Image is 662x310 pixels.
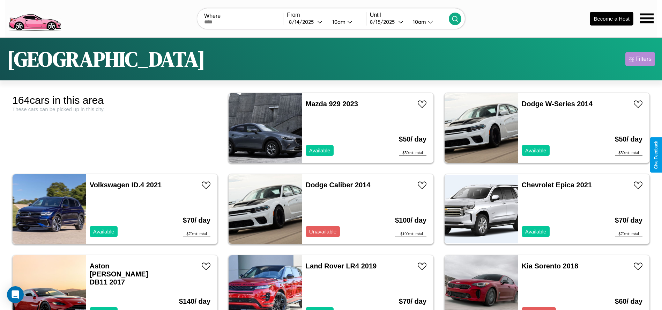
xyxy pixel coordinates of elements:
h3: $ 70 / day [183,209,210,231]
div: $ 70 est. total [183,231,210,237]
h3: $ 100 / day [395,209,426,231]
a: Dodge Caliber 2014 [306,181,371,189]
label: From [287,12,366,18]
p: Available [309,146,330,155]
button: 8/14/2025 [287,18,326,26]
a: Volkswagen ID.4 2021 [90,181,162,189]
div: $ 50 est. total [399,150,426,156]
h3: $ 50 / day [399,128,426,150]
p: Available [525,146,546,155]
h3: $ 50 / day [615,128,642,150]
div: $ 50 est. total [615,150,642,156]
a: Aston [PERSON_NAME] DB11 2017 [90,262,148,286]
img: logo [5,3,64,33]
div: 10am [329,19,347,25]
button: 10am [407,18,449,26]
p: Unavailable [309,227,336,236]
a: Chevrolet Epica 2021 [522,181,592,189]
div: Give Feedback [654,141,659,169]
a: Mazda 929 2023 [306,100,358,108]
p: Available [93,227,114,236]
h3: $ 70 / day [615,209,642,231]
div: 164 cars in this area [12,94,218,106]
a: Kia Sorento 2018 [522,262,578,270]
label: Until [370,12,449,18]
a: Dodge W-Series 2014 [522,100,593,108]
a: Land Rover LR4 2019 [306,262,377,270]
div: $ 70 est. total [615,231,642,237]
div: These cars can be picked up in this city. [12,106,218,112]
div: 8 / 15 / 2025 [370,19,398,25]
div: 10am [409,19,428,25]
p: Available [525,227,546,236]
button: Become a Host [590,12,633,26]
div: $ 100 est. total [395,231,426,237]
div: Filters [635,56,652,63]
button: 10am [327,18,366,26]
h1: [GEOGRAPHIC_DATA] [7,45,205,73]
button: Filters [625,52,655,66]
div: 8 / 14 / 2025 [289,19,317,25]
div: Open Intercom Messenger [7,286,24,303]
label: Where [204,13,283,19]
